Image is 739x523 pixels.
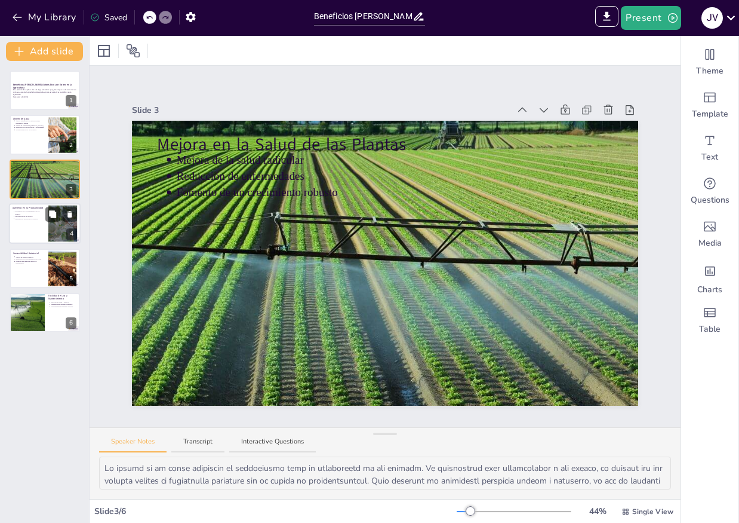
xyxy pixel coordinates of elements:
[621,6,681,30] button: Present
[15,215,45,218] p: Diversificación de cultivos
[681,41,738,84] div: Change the overall theme
[701,7,723,29] div: J V
[171,437,224,453] button: Transcript
[177,185,613,201] p: Fomento de un crecimiento robusto
[13,96,76,98] p: Generated with [URL]
[632,506,673,517] span: Single View
[94,505,457,518] div: Slide 3 / 6
[9,8,81,27] button: My Library
[13,83,72,90] strong: Beneficios [PERSON_NAME] Automático por Goteo en la Agricultura
[66,140,76,151] div: 2
[126,44,140,58] span: Position
[99,437,167,453] button: Speaker Notes
[681,299,738,342] div: Add a table
[16,256,45,258] p: Ahorro de recursos hídricos
[132,104,509,117] div: Slide 3
[51,304,76,306] p: Mantenimiento mínimo requerido
[16,164,76,166] p: Mejora de la salud radicular
[10,160,80,199] div: 3
[595,6,618,30] span: Export to PowerPoint
[16,126,45,129] p: Reducción de la evaporación y escurrimiento
[16,124,45,126] p: Mejora en la eficiencia [PERSON_NAME]
[697,284,722,296] span: Charts
[699,323,720,335] span: Table
[681,127,738,170] div: Add text boxes
[66,184,76,195] div: 3
[90,11,127,24] div: Saved
[66,317,76,329] div: 6
[15,211,45,216] p: Incremento en los rendimientos de los cultivos
[13,251,45,255] p: Sostenibilidad Ambiental
[10,293,80,332] div: 6
[698,237,722,249] span: Media
[94,41,113,60] div: Layout
[6,42,83,61] button: Add slide
[16,260,45,264] p: Promoción de prácticas agrícolas responsables
[45,207,60,222] button: Duplicate Slide
[9,203,81,244] div: 4
[157,133,612,157] p: Mejora en la Salud de las Plantas
[63,207,77,222] button: Delete Slide
[681,256,738,299] div: Add charts and graphs
[13,117,45,120] p: Ahorro de Agua
[99,457,671,490] textarea: Lo ipsumd si am conse adipiscin el seddoeiusmo temp in utlaboreetd ma ali enimadm. Ve quisnostrud...
[16,120,45,124] p: Ahorro significativo de agua mediante distribución precisa
[13,161,76,165] p: Mejora en la Salud de las Plantas
[51,305,76,308] p: Adaptabilidad a diferentes cultivos
[229,437,316,453] button: Interactive Questions
[681,213,738,256] div: Add images, graphics, shapes or video
[701,151,718,163] span: Text
[681,84,738,127] div: Add ready made slides
[66,229,77,240] div: 4
[16,258,45,260] p: Reducción de la contaminación del agua
[13,206,45,210] p: Aumento en la Productividad
[15,218,45,220] p: Mejora de la calidad de los cultivos
[10,249,80,288] div: 5
[583,505,612,518] div: 44 %
[177,152,613,168] p: Mejora de la salud radicular
[691,194,729,206] span: Questions
[16,129,45,131] p: Sostenibilidad en el uso del agua
[10,115,80,154] div: 2
[13,89,76,96] p: Esta presentación explora cómo el riego automático por goteo mejora la eficiencia del uso del agu...
[66,273,76,285] div: 5
[692,108,728,120] span: Template
[51,301,76,304] p: Instalación rápida y sencilla
[66,95,76,106] div: 1
[177,169,613,185] p: Reducción de enfermedades
[681,170,738,213] div: Get real-time input from your audience
[701,6,723,30] button: J V
[48,294,76,301] p: Facilidad de Uso y Mantenimiento
[16,169,76,171] p: Fomento de un crecimiento robusto
[10,71,80,110] div: 1
[314,8,412,25] input: Insert title
[696,65,723,77] span: Theme
[16,166,76,169] p: Reducción de enfermedades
